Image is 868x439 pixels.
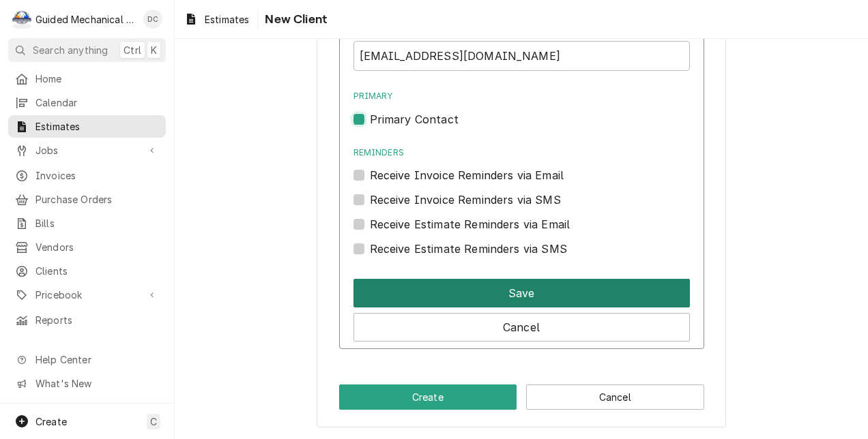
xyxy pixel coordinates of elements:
[35,119,159,134] span: Estimates
[35,352,158,367] span: Help Center
[8,212,166,234] a: Bills
[143,10,162,29] div: Daniel Cornell's Avatar
[370,216,570,232] label: Receive Estimate Reminders via Email
[8,67,166,90] a: Home
[8,188,166,211] a: Purchase Orders
[35,95,159,110] span: Calendar
[35,12,136,27] div: Guided Mechanical Services, LLC
[179,8,255,31] a: Estimates
[35,288,139,302] span: Pricebook
[353,313,690,342] button: Cancel
[8,236,166,258] a: Vendors
[370,111,459,127] label: Primary Contact
[353,147,690,183] div: Reminders
[370,241,567,257] label: Receive Estimate Reminders via SMS
[353,307,690,342] div: Button Group Row
[353,90,690,127] div: Primary
[35,240,159,254] span: Vendors
[370,167,564,183] label: Receive Invoice Reminders via Email
[150,414,157,429] span: C
[35,313,159,327] span: Reports
[526,384,704,410] button: Cancel
[353,20,690,71] div: Email
[8,139,166,162] a: Go to Jobs
[339,384,704,410] div: Button Group Row
[8,372,166,395] a: Go to What's New
[8,348,166,371] a: Go to Help Center
[353,90,690,102] label: Primary
[8,164,166,187] a: Invoices
[370,192,561,208] label: Receive Invoice Reminders via SMS
[261,10,327,29] span: New Client
[353,279,690,307] button: Save
[35,264,159,278] span: Clients
[143,10,162,29] div: DC
[8,309,166,331] a: Reports
[8,284,166,306] a: Go to Pricebook
[124,43,141,57] span: Ctrl
[8,115,166,138] a: Estimates
[35,416,67,427] span: Create
[8,260,166,282] a: Clients
[35,72,159,86] span: Home
[33,43,108,57] span: Search anything
[8,91,166,114] a: Calendar
[12,10,31,29] div: Guided Mechanical Services, LLC's Avatar
[339,384,517,410] button: Create
[8,38,166,62] button: Search anythingCtrlK
[205,12,249,27] span: Estimates
[35,216,159,230] span: Bills
[35,143,139,157] span: Jobs
[353,273,690,342] div: Button Group
[12,10,31,29] div: G
[151,43,157,57] span: K
[35,376,158,391] span: What's New
[353,147,690,159] label: Reminders
[339,384,704,410] div: Button Group
[35,192,159,207] span: Purchase Orders
[353,273,690,307] div: Button Group Row
[35,168,159,183] span: Invoices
